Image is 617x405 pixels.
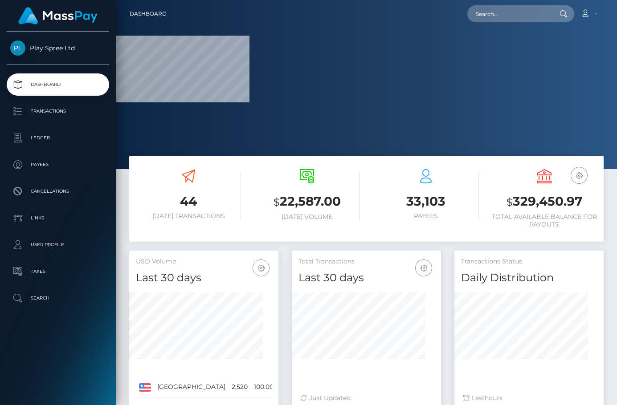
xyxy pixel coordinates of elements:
[251,377,282,397] td: 100.00%
[7,73,109,96] a: Dashboard
[10,105,106,118] p: Transactions
[254,193,360,211] h3: 22,587.00
[130,4,167,23] a: Dashboard
[298,257,434,266] h5: Total Transactions
[298,270,434,286] h4: Last 30 days
[461,270,597,286] h4: Daily Distribution
[229,377,251,397] td: 2,520
[274,196,280,208] small: $
[136,193,241,210] h3: 44
[7,287,109,309] a: Search
[7,234,109,256] a: User Profile
[7,260,109,283] a: Taxes
[154,377,229,397] td: [GEOGRAPHIC_DATA]
[467,5,551,22] input: Search...
[10,265,106,278] p: Taxes
[10,131,106,145] p: Ledger
[10,78,106,91] p: Dashboard
[463,393,595,403] div: Last hours
[492,193,597,211] h3: 329,450.97
[492,213,597,228] h6: Total Available Balance for Payouts
[7,100,109,122] a: Transactions
[139,383,151,391] img: US.png
[136,212,241,220] h6: [DATE] Transactions
[301,393,432,403] div: Just Updated
[10,211,106,225] p: Links
[10,158,106,171] p: Payees
[10,185,106,198] p: Cancellations
[254,213,360,221] h6: [DATE] Volume
[507,196,513,208] small: $
[461,257,597,266] h5: Transactions Status
[7,207,109,229] a: Links
[136,257,272,266] h5: USD Volume
[373,212,478,220] h6: Payees
[10,40,25,56] img: Play Spree Ltd
[7,127,109,149] a: Ledger
[18,7,98,24] img: MassPay Logo
[373,193,478,210] h3: 33,103
[7,154,109,176] a: Payees
[7,180,109,202] a: Cancellations
[10,292,106,305] p: Search
[7,44,109,52] span: Play Spree Ltd
[10,238,106,251] p: User Profile
[136,270,272,286] h4: Last 30 days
